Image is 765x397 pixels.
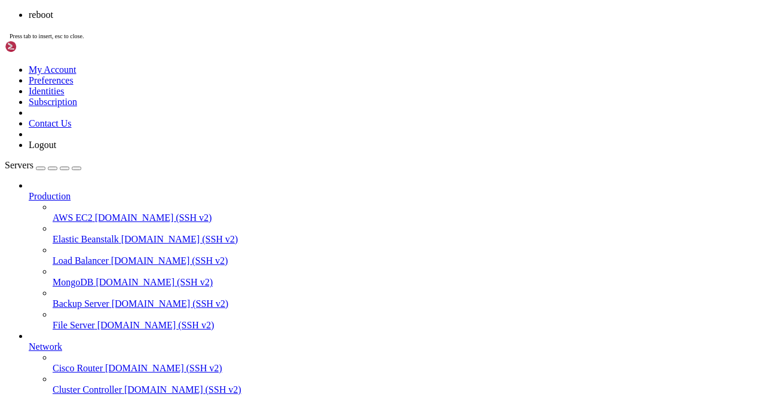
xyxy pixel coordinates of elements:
x-row: Welcome! [5,70,609,76]
x-row: _____ [5,35,609,41]
a: MongoDB [DOMAIN_NAME] (SSH v2) [53,277,760,288]
span: Load Balancer [53,256,109,266]
x-row: | |__| (_) | .` | | |/ _ \| _ \ (_) | [5,53,609,59]
li: reboot [29,10,760,20]
a: AWS EC2 [DOMAIN_NAME] (SSH v2) [53,213,760,223]
span: [DOMAIN_NAME] (SSH v2) [121,234,238,244]
span: Cluster Controller [53,384,122,395]
span: Backup Server [53,298,109,309]
span: File Server [53,320,95,330]
a: Production [29,191,760,202]
span: Elastic Beanstalk [53,234,119,244]
a: Identities [29,86,65,96]
a: Load Balancer [DOMAIN_NAME] (SSH v2) [53,256,760,266]
x-row: failed to create runc console socket: mkdir /tmp/pty3642579747: no space left on device: unknown [5,112,609,118]
x-row: Last login: [DATE] from [TECHNICAL_ID] [5,100,609,106]
x-row: \____\___/|_|\_| |_/_/ \_|___/\___/ [5,59,609,64]
span: Network [29,341,62,352]
div: (21, 19) [73,118,76,124]
span: [DOMAIN_NAME] (SSH v2) [124,384,241,395]
span: [DOMAIN_NAME] (SSH v2) [105,363,222,373]
li: Backup Server [DOMAIN_NAME] (SSH v2) [53,288,760,309]
span: AWS EC2 [53,213,93,223]
span: Production [29,191,71,201]
x-row: root@vmi2643227:~# re [5,118,609,124]
a: Elastic Beanstalk [DOMAIN_NAME] (SSH v2) [53,234,760,245]
a: My Account [29,64,76,75]
x-row: / ___/___ _ _ _____ _ ___ ___ [5,41,609,47]
a: Preferences [29,75,74,85]
span: Servers [5,160,33,170]
span: [DOMAIN_NAME] (SSH v2) [111,256,228,266]
li: Cluster Controller [DOMAIN_NAME] (SSH v2) [53,374,760,395]
span: [DOMAIN_NAME] (SSH v2) [112,298,229,309]
a: Cisco Router [DOMAIN_NAME] (SSH v2) [53,363,760,374]
li: Load Balancer [DOMAIN_NAME] (SSH v2) [53,245,760,266]
span: [DOMAIN_NAME] (SSH v2) [95,213,212,223]
x-row: * Management: [URL][DOMAIN_NAME] [5,23,609,29]
x-row: This server is hosted by Contabo. If you have any questions or need help, [5,82,609,88]
x-row: Welcome to Ubuntu 22.04.5 LTS (GNU/Linux 5.15.0-25-generic x86_64) [5,5,609,11]
span: Cisco Router [53,363,103,373]
li: Elastic Beanstalk [DOMAIN_NAME] (SSH v2) [53,223,760,245]
x-row: * Support: [URL][DOMAIN_NAME] [5,29,609,35]
x-row: root@vmi2643227:~# docker exec -it telegram-claim-bot /bin/bash [5,106,609,112]
span: [DOMAIN_NAME] (SSH v2) [97,320,215,330]
x-row: * Documentation: [URL][DOMAIN_NAME] [5,17,609,23]
a: Servers [5,160,81,170]
a: Backup Server [DOMAIN_NAME] (SSH v2) [53,298,760,309]
li: File Server [DOMAIN_NAME] (SSH v2) [53,309,760,331]
span: Press tab to insert, esc to close. [10,33,84,39]
li: AWS EC2 [DOMAIN_NAME] (SSH v2) [53,202,760,223]
li: Network [29,331,760,395]
a: Network [29,341,760,352]
a: Contact Us [29,118,72,128]
li: MongoDB [DOMAIN_NAME] (SSH v2) [53,266,760,288]
li: Cisco Router [DOMAIN_NAME] (SSH v2) [53,352,760,374]
li: Production [29,180,760,331]
a: File Server [DOMAIN_NAME] (SSH v2) [53,320,760,331]
x-row: please don't hesitate to contact us at [EMAIL_ADDRESS][DOMAIN_NAME]. [5,88,609,94]
img: Shellngn [5,41,74,53]
span: [DOMAIN_NAME] (SSH v2) [96,277,213,287]
span: MongoDB [53,277,93,287]
x-row: | | / _ \| \| |_ _/ \ | _ )/ _ \ [5,47,609,53]
a: Cluster Controller [DOMAIN_NAME] (SSH v2) [53,384,760,395]
a: Logout [29,140,56,150]
a: Subscription [29,97,77,107]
